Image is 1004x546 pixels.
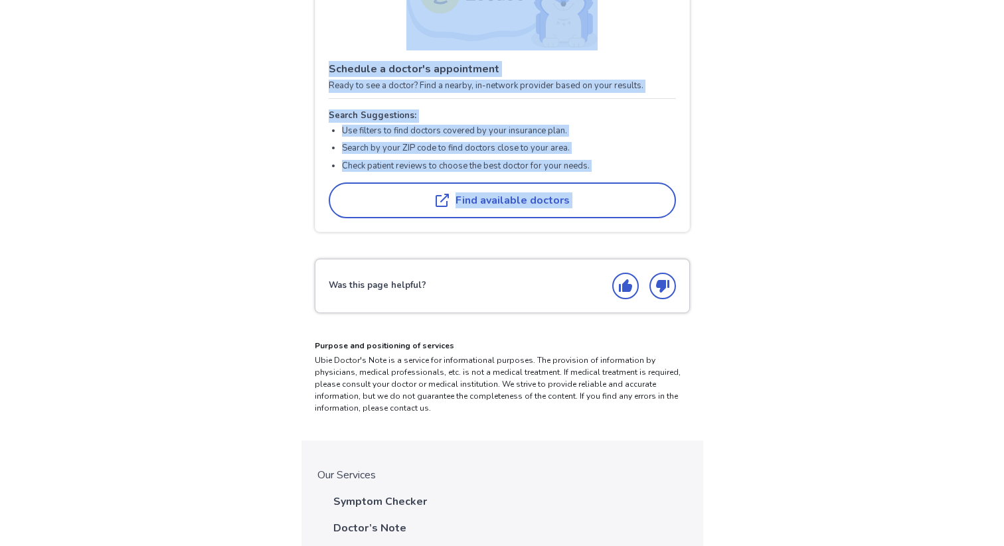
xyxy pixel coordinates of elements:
[315,340,690,352] span: Purpose and positioning of services
[329,109,676,123] p: Search Suggestions:
[456,192,570,208] div: Find available doctors
[329,61,676,77] p: Schedule a doctor's appointment
[315,340,690,414] p: Ubie Doctor's Note is a service for informational purposes. The provision of information by physi...
[649,273,676,299] button: Thumbs down
[333,494,427,510] a: Symptom Checker
[329,80,676,93] p: Ready to see a doctor? Find a nearby, in-network provider based on your results.
[342,142,676,154] li: Search by your ZIP code to find doctors close to your area.
[317,467,687,483] p: Our Services
[329,182,676,218] button: Find available doctors
[333,520,406,536] a: Doctor’s Note
[342,160,676,172] li: Check patient reviews to choose the best doctor for your needs.
[342,125,676,137] li: Use filters to find doctors covered by your insurance plan.
[329,279,426,293] p: Was this page helpful?
[612,273,639,299] button: Thumbs up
